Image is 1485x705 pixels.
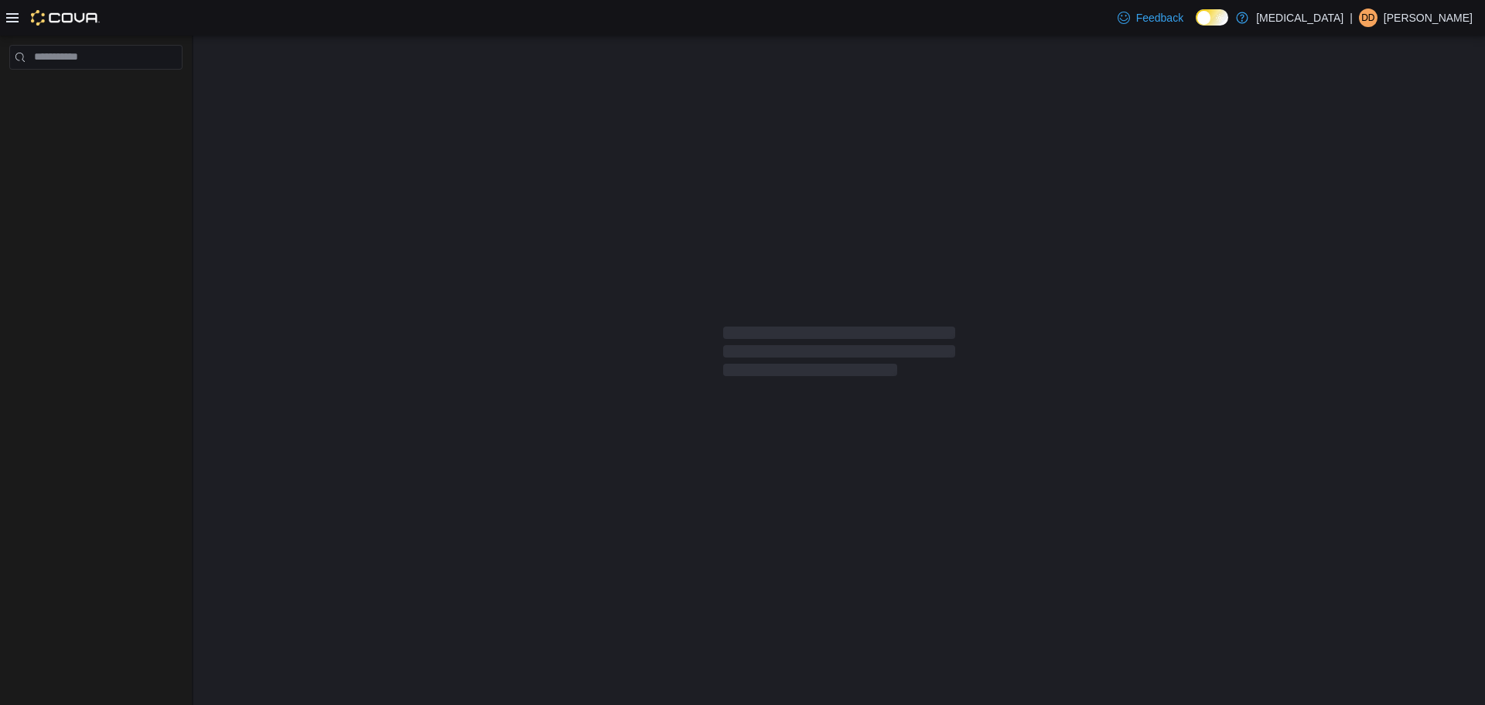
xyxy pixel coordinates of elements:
p: [PERSON_NAME] [1384,9,1473,27]
p: | [1350,9,1353,27]
span: Feedback [1136,10,1183,26]
img: Cova [31,10,100,26]
span: Loading [723,330,955,379]
a: Feedback [1111,2,1190,33]
nav: Complex example [9,73,183,110]
span: Dd [1361,9,1374,27]
p: [MEDICAL_DATA] [1256,9,1343,27]
input: Dark Mode [1196,9,1228,26]
div: Diego de Azevedo [1359,9,1377,27]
